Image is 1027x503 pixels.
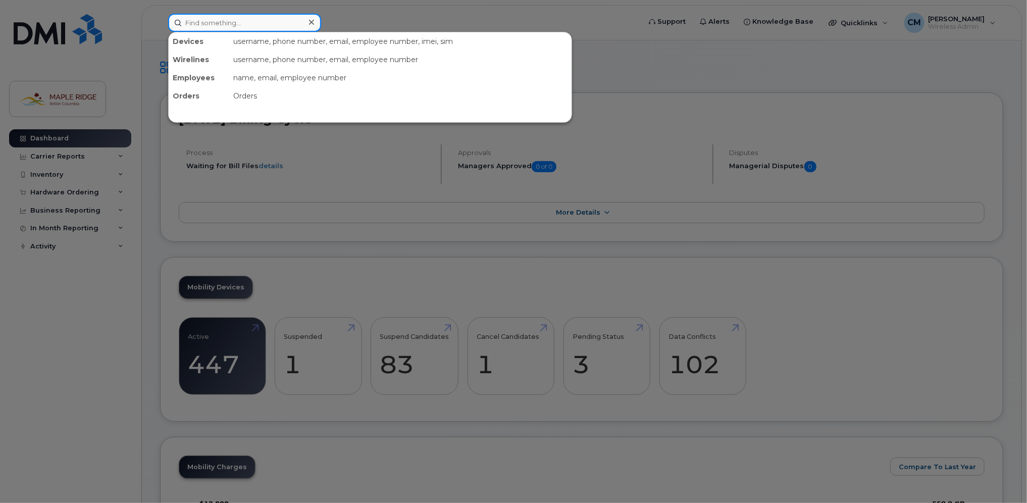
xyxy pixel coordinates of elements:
div: username, phone number, email, employee number, imei, sim [229,32,572,51]
div: Wirelines [169,51,229,69]
div: name, email, employee number [229,69,572,87]
div: Devices [169,32,229,51]
div: username, phone number, email, employee number [229,51,572,69]
div: Orders [229,87,572,105]
div: Orders [169,87,229,105]
div: Employees [169,69,229,87]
